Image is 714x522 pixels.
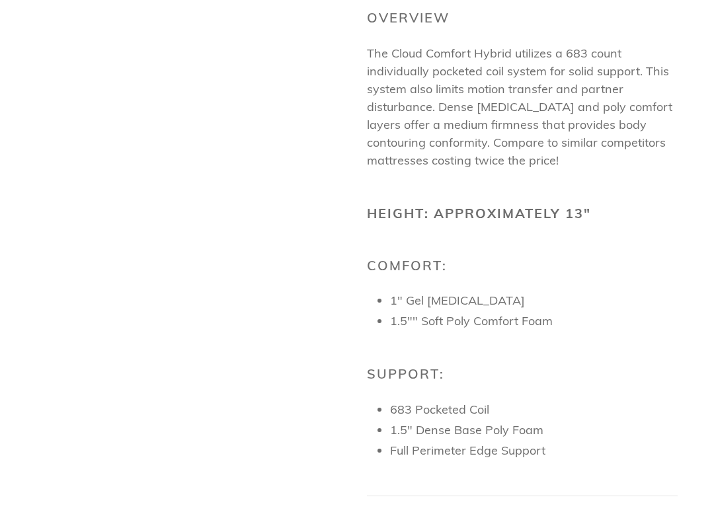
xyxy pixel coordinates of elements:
span: Full Perimeter Edge Support [390,443,545,458]
span: The Cloud Comfort Hybrid utilizes a 683 count individually pocketed coil system for solid support... [367,46,672,168]
h2: Comfort: [367,258,678,274]
b: Height: Approximately 13" [367,205,591,221]
span: 1.5"" Soft Poly Comfort Foam [390,313,553,328]
span: 683 Pocketed Coil [390,402,489,417]
h2: Support: [367,366,678,382]
h2: Overview [367,10,678,26]
li: 1" Gel [MEDICAL_DATA] [390,291,678,309]
span: 1.5" Dense Base Poly Foam [390,422,543,437]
